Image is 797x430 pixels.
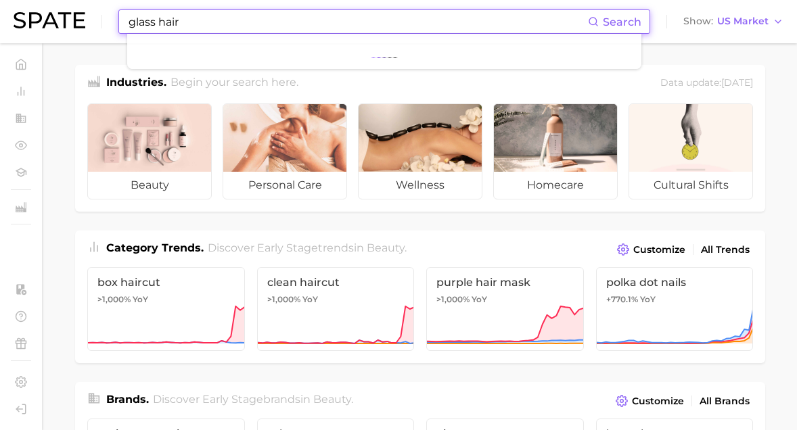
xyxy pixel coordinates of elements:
span: Category Trends . [106,241,204,254]
a: beauty [87,103,212,199]
button: Customize [614,240,689,259]
a: homecare [493,103,618,199]
span: YoY [472,294,487,305]
span: Search [603,16,641,28]
a: wellness [358,103,482,199]
h1: Industries. [106,74,166,93]
span: Show [683,18,713,25]
span: +770.1% [606,294,638,304]
button: Customize [612,391,687,410]
a: personal care [223,103,347,199]
a: clean haircut>1,000% YoY [257,267,415,351]
span: YoY [302,294,318,305]
span: box haircut [97,276,235,289]
span: YoY [640,294,656,305]
span: All Trends [701,244,750,256]
span: clean haircut [267,276,405,289]
h2: Begin your search here. [170,74,298,93]
span: Discover Early Stage trends in . [208,241,407,254]
span: personal care [223,172,346,199]
span: >1,000% [97,294,131,304]
input: Search here for a brand, industry, or ingredient [127,10,588,33]
span: purple hair mask [436,276,574,289]
a: Log out. Currently logged in with e-mail amanda.pittman@loreal.com. [11,399,31,419]
div: Data update: [DATE] [660,74,753,93]
span: polka dot nails [606,276,744,289]
span: >1,000% [267,294,300,304]
a: box haircut>1,000% YoY [87,267,245,351]
span: All Brands [700,396,750,407]
img: SPATE [14,12,85,28]
span: beauty [88,172,211,199]
a: cultural shifts [629,103,753,199]
span: >1,000% [436,294,470,304]
span: beauty [313,393,351,406]
span: Brands . [106,393,149,406]
span: cultural shifts [629,172,752,199]
a: purple hair mask>1,000% YoY [426,267,584,351]
span: Customize [632,396,684,407]
a: All Trends [698,241,753,259]
span: YoY [133,294,148,305]
span: Discover Early Stage brands in . [153,393,353,406]
button: ShowUS Market [680,13,787,30]
span: beauty [367,241,405,254]
span: US Market [717,18,769,25]
span: Customize [633,244,685,256]
a: All Brands [696,392,753,410]
span: homecare [494,172,617,199]
a: polka dot nails+770.1% YoY [596,267,754,351]
span: wellness [359,172,482,199]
